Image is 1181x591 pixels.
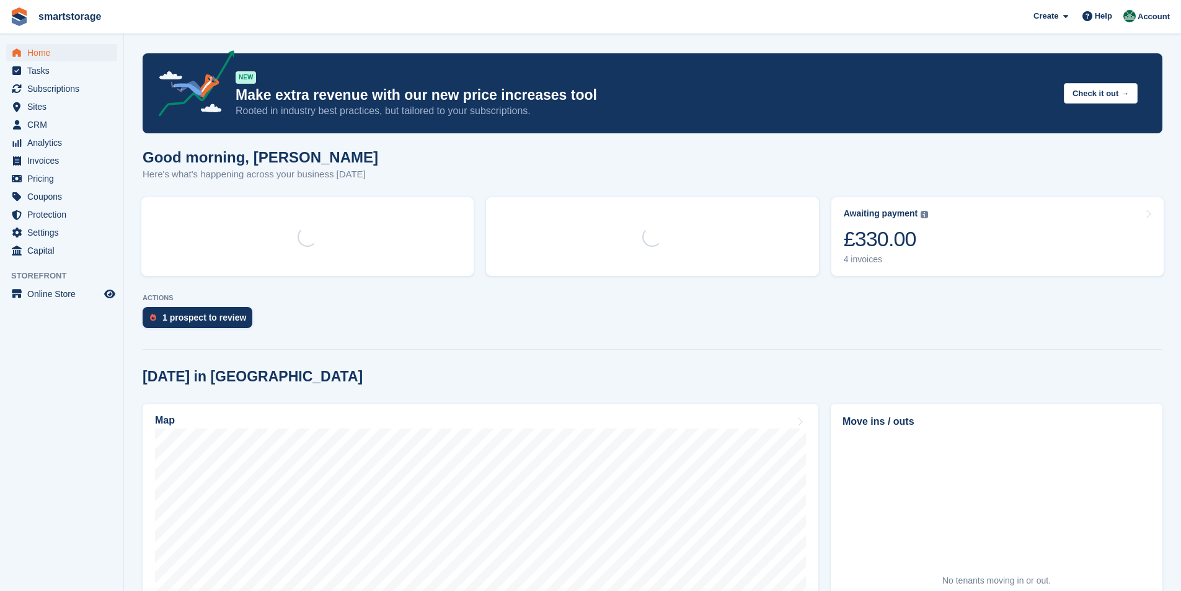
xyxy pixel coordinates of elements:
[27,285,102,303] span: Online Store
[27,188,102,205] span: Coupons
[6,170,117,187] a: menu
[6,134,117,151] a: menu
[27,152,102,169] span: Invoices
[1095,10,1112,22] span: Help
[6,80,117,97] a: menu
[942,574,1051,587] div: No tenants moving in or out.
[6,188,117,205] a: menu
[921,211,928,218] img: icon-info-grey-7440780725fd019a000dd9b08b2336e03edf1995a4989e88bcd33f0948082b44.svg
[6,285,117,303] a: menu
[27,242,102,259] span: Capital
[33,6,106,27] a: smartstorage
[27,170,102,187] span: Pricing
[236,71,256,84] div: NEW
[27,80,102,97] span: Subscriptions
[844,208,918,219] div: Awaiting payment
[1033,10,1058,22] span: Create
[143,167,378,182] p: Here's what's happening across your business [DATE]
[27,134,102,151] span: Analytics
[6,116,117,133] a: menu
[843,414,1151,429] h2: Move ins / outs
[6,98,117,115] a: menu
[162,313,246,322] div: 1 prospect to review
[143,294,1162,302] p: ACTIONS
[27,62,102,79] span: Tasks
[6,242,117,259] a: menu
[27,224,102,241] span: Settings
[236,104,1054,118] p: Rooted in industry best practices, but tailored to your subscriptions.
[27,44,102,61] span: Home
[10,7,29,26] img: stora-icon-8386f47178a22dfd0bd8f6a31ec36ba5ce8667c1dd55bd0f319d3a0aa187defe.svg
[831,197,1164,276] a: Awaiting payment £330.00 4 invoices
[155,415,175,426] h2: Map
[150,314,156,321] img: prospect-51fa495bee0391a8d652442698ab0144808aea92771e9ea1ae160a38d050c398.svg
[6,44,117,61] a: menu
[236,86,1054,104] p: Make extra revenue with our new price increases tool
[27,206,102,223] span: Protection
[6,224,117,241] a: menu
[6,206,117,223] a: menu
[27,98,102,115] span: Sites
[1138,11,1170,23] span: Account
[143,368,363,385] h2: [DATE] in [GEOGRAPHIC_DATA]
[844,254,929,265] div: 4 invoices
[102,287,117,301] a: Preview store
[11,270,123,282] span: Storefront
[143,307,259,334] a: 1 prospect to review
[1064,83,1138,104] button: Check it out →
[27,116,102,133] span: CRM
[844,226,929,252] div: £330.00
[6,152,117,169] a: menu
[1123,10,1136,22] img: Peter Britcliffe
[148,50,235,121] img: price-adjustments-announcement-icon-8257ccfd72463d97f412b2fc003d46551f7dbcb40ab6d574587a9cd5c0d94...
[6,62,117,79] a: menu
[143,149,378,166] h1: Good morning, [PERSON_NAME]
